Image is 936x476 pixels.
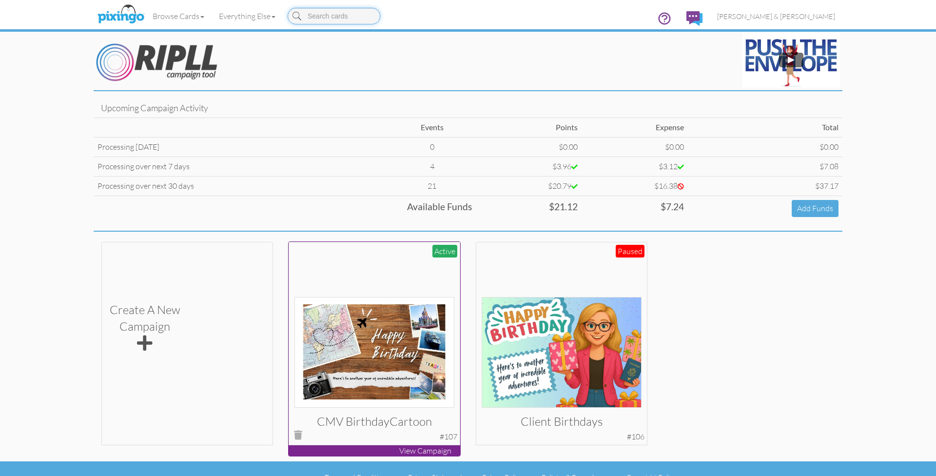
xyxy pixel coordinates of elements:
[145,4,212,28] a: Browse Cards
[476,157,582,176] td: $3.96
[582,176,688,196] td: $16.38
[96,43,218,82] img: Ripll_Logo.png
[476,138,582,157] td: $0.00
[212,4,283,28] a: Everything Else
[94,196,476,220] td: Available Funds
[389,176,475,196] td: 21
[476,176,582,196] td: $20.79
[616,245,644,258] div: Paused
[688,157,842,176] td: $7.08
[582,157,688,176] td: $3.12
[688,118,842,138] td: Total
[717,12,835,20] span: [PERSON_NAME] & [PERSON_NAME]
[688,176,842,196] td: $37.17
[476,196,582,220] td: $21.12
[389,138,475,157] td: 0
[582,138,688,157] td: $0.00
[432,245,457,258] div: Active
[742,33,840,88] img: maxresdefault.jpg
[302,415,448,428] h3: CMV BirthdayCartoon
[94,138,389,157] td: Processing [DATE]
[95,2,147,27] img: pixingo logo
[476,118,582,138] td: Points
[710,4,842,29] a: [PERSON_NAME] & [PERSON_NAME]
[582,196,688,220] td: $7.24
[489,415,635,428] h3: Client Birthdays
[94,176,389,196] td: Processing over next 30 days
[627,431,644,442] div: #106
[389,157,475,176] td: 4
[110,301,180,354] div: Create a new Campaign
[582,118,688,138] td: Expense
[294,297,455,408] img: 130550-1-1744857190991-3c6ef7a76f64bf25-qa.jpg
[686,11,702,26] img: comments.svg
[288,8,380,24] input: Search cards
[792,200,838,217] a: Add Funds
[94,157,389,176] td: Processing over next 7 days
[289,445,460,456] p: View Campaign
[440,431,457,442] div: #107
[482,297,642,408] img: 130797-1-1745513376666-6cfb9f74296cbb99-qa.jpg
[688,138,842,157] td: $0.00
[389,118,475,138] td: Events
[101,103,835,113] h4: Upcoming Campaign Activity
